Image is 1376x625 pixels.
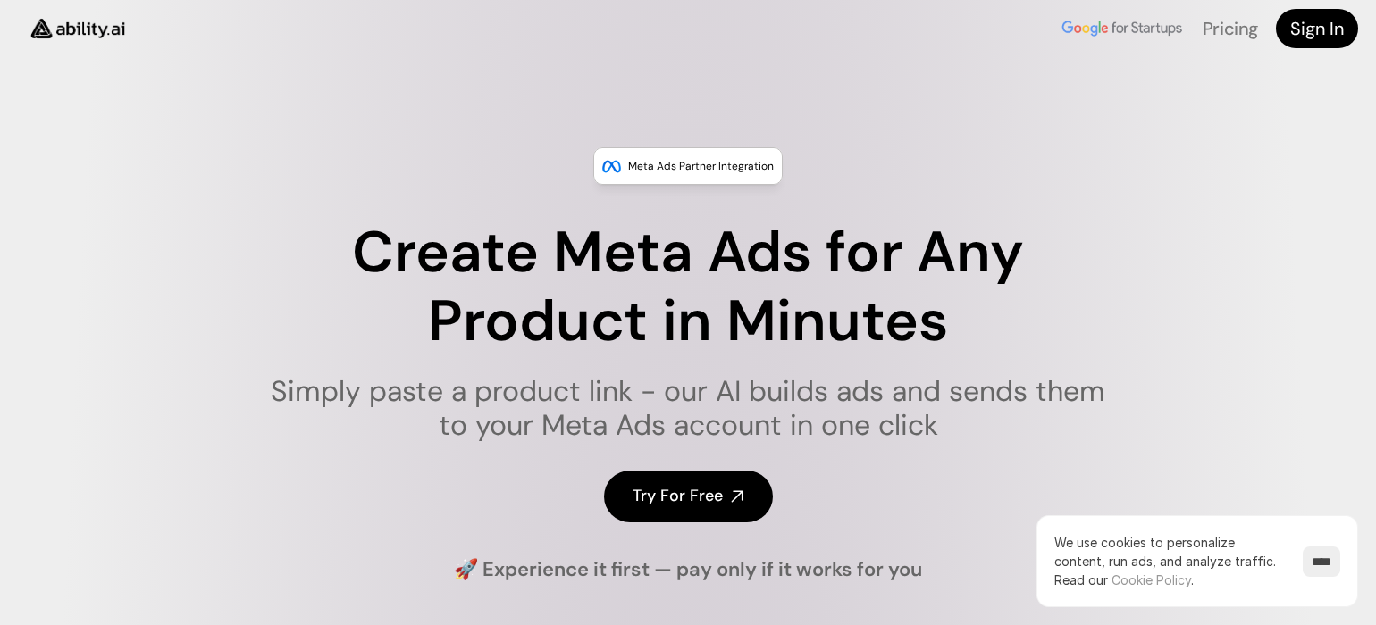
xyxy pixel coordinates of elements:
[1276,9,1358,48] a: Sign In
[1112,572,1191,587] a: Cookie Policy
[1054,572,1194,587] span: Read our .
[628,157,774,175] p: Meta Ads Partner Integration
[1290,16,1344,41] h4: Sign In
[1203,17,1258,40] a: Pricing
[604,471,773,521] a: Try For Free
[1054,533,1285,589] p: We use cookies to personalize content, run ads, and analyze traffic.
[255,374,1122,443] h1: Simply paste a product link - our AI builds ads and sends them to your Meta Ads account in one click
[255,219,1122,356] h1: Create Meta Ads for Any Product in Minutes
[454,556,922,584] h4: 🚀 Experience it first — pay only if it works for you
[633,485,723,507] h4: Try For Free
